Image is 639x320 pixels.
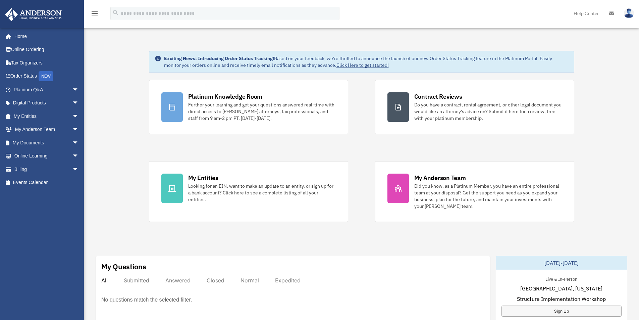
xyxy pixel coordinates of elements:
a: Tax Organizers [5,56,89,70]
a: My Documentsarrow_drop_down [5,136,89,149]
div: My Anderson Team [414,174,466,182]
div: Expedited [275,277,301,284]
span: arrow_drop_down [72,123,86,137]
div: Did you know, as a Platinum Member, you have an entire professional team at your disposal? Get th... [414,183,562,210]
div: My Entities [188,174,218,182]
span: arrow_drop_down [72,96,86,110]
a: Billingarrow_drop_down [5,163,89,176]
a: Contract Reviews Do you have a contract, rental agreement, or other legal document you would like... [375,80,574,134]
a: Click Here to get started! [336,62,389,68]
a: Sign Up [501,306,622,317]
a: Events Calendar [5,176,89,189]
a: Home [5,30,86,43]
img: Anderson Advisors Platinum Portal [3,8,64,21]
a: Platinum Knowledge Room Further your learning and get your questions answered real-time with dire... [149,80,348,134]
i: menu [91,9,99,17]
a: My Anderson Team Did you know, as a Platinum Member, you have an entire professional team at your... [375,161,574,222]
img: User Pic [624,8,634,18]
div: NEW [39,71,53,81]
a: Online Learningarrow_drop_down [5,149,89,163]
div: Looking for an EIN, want to make an update to an entity, or sign up for a bank account? Click her... [188,183,336,203]
div: Closed [207,277,224,284]
a: Platinum Q&Aarrow_drop_down [5,83,89,96]
span: arrow_drop_down [72,83,86,97]
strong: Exciting News: Introducing Order Status Tracking! [164,55,274,61]
div: Further your learning and get your questions answered real-time with direct access to [PERSON_NAM... [188,101,336,122]
div: Answered [165,277,191,284]
a: My Entities Looking for an EIN, want to make an update to an entity, or sign up for a bank accoun... [149,161,348,222]
div: Normal [241,277,259,284]
span: arrow_drop_down [72,163,86,176]
div: My Questions [101,262,146,272]
a: Order StatusNEW [5,70,89,83]
a: Online Ordering [5,43,89,56]
div: Based on your feedback, we're thrilled to announce the launch of our new Order Status Tracking fe... [164,55,569,68]
span: [GEOGRAPHIC_DATA], [US_STATE] [520,284,602,292]
a: My Anderson Teamarrow_drop_down [5,123,89,136]
p: No questions match the selected filter. [101,295,192,305]
span: arrow_drop_down [72,149,86,163]
div: Submitted [124,277,149,284]
div: Platinum Knowledge Room [188,92,263,101]
span: arrow_drop_down [72,136,86,150]
span: arrow_drop_down [72,109,86,123]
span: Structure Implementation Workshop [517,295,606,303]
a: My Entitiesarrow_drop_down [5,109,89,123]
div: Contract Reviews [414,92,462,101]
i: search [112,9,119,16]
div: Do you have a contract, rental agreement, or other legal document you would like an attorney's ad... [414,101,562,122]
div: Live & In-Person [540,275,583,282]
a: Digital Productsarrow_drop_down [5,96,89,110]
a: menu [91,12,99,17]
div: All [101,277,108,284]
div: [DATE]-[DATE] [496,256,627,270]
